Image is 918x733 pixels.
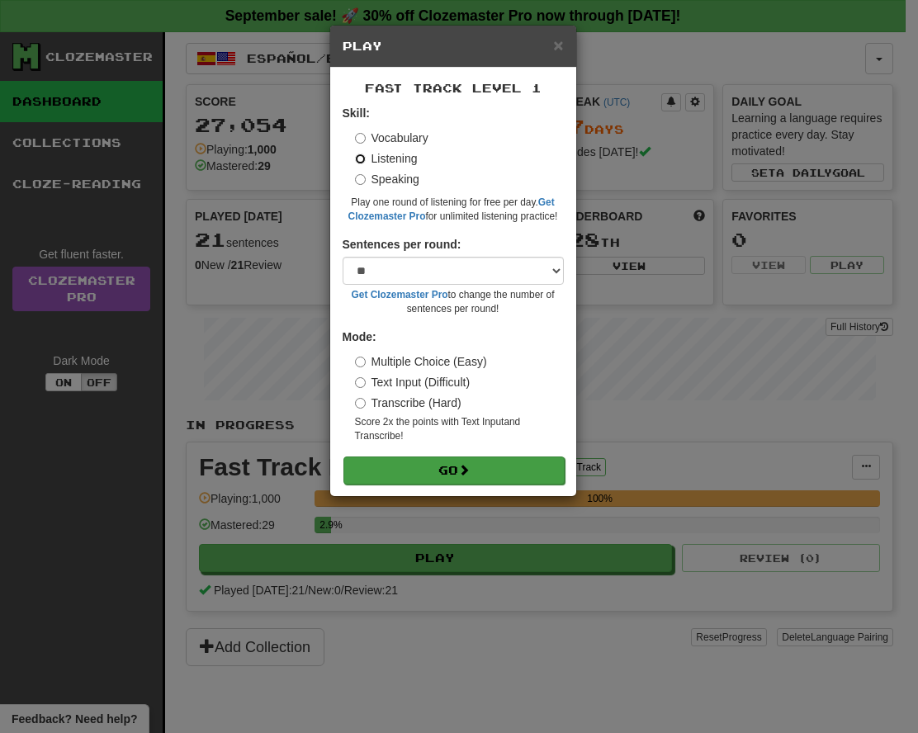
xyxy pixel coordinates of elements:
[343,288,564,316] small: to change the number of sentences per round!
[343,236,461,253] label: Sentences per round:
[355,398,366,409] input: Transcribe (Hard)
[343,330,376,343] strong: Mode:
[553,36,563,54] button: Close
[355,154,366,164] input: Listening
[355,133,366,144] input: Vocabulary
[355,174,366,185] input: Speaking
[355,374,471,390] label: Text Input (Difficult)
[343,456,565,485] button: Go
[355,357,366,367] input: Multiple Choice (Easy)
[343,196,564,224] small: Play one round of listening for free per day. for unlimited listening practice!
[352,289,448,300] a: Get Clozemaster Pro
[355,130,428,146] label: Vocabulary
[343,106,370,120] strong: Skill:
[355,377,366,388] input: Text Input (Difficult)
[365,81,542,95] span: Fast Track Level 1
[355,171,419,187] label: Speaking
[343,38,564,54] h5: Play
[355,395,461,411] label: Transcribe (Hard)
[355,353,487,370] label: Multiple Choice (Easy)
[355,415,564,443] small: Score 2x the points with Text Input and Transcribe !
[553,35,563,54] span: ×
[355,150,418,167] label: Listening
